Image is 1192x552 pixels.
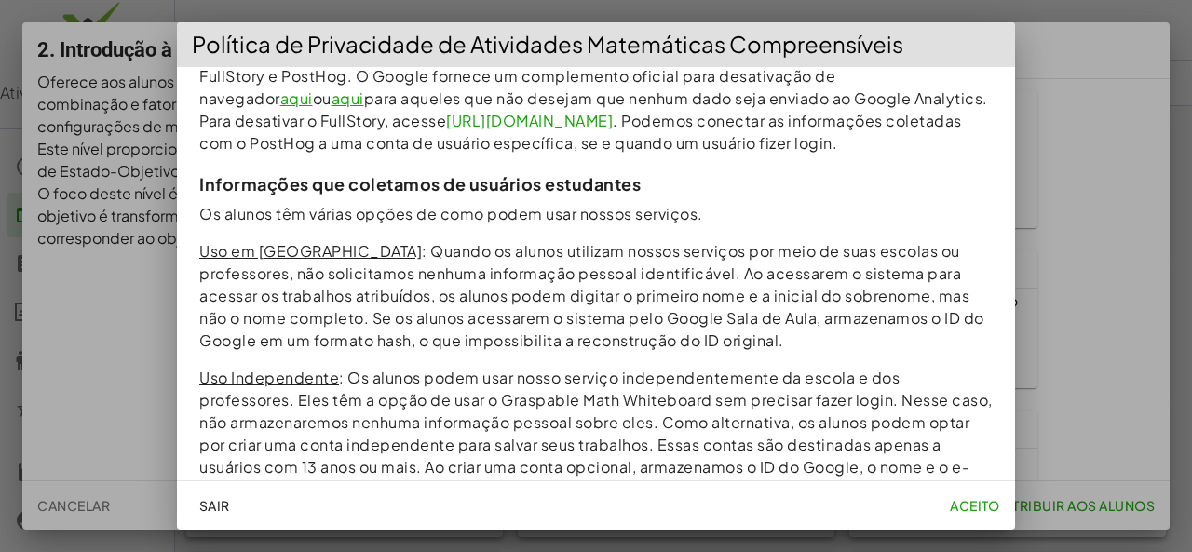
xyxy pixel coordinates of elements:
[446,111,613,130] a: [URL][DOMAIN_NAME]
[199,368,993,499] font: : Os alunos podem usar nosso serviço independentemente da escola e dos professores. Eles têm a op...
[199,204,703,223] font: Os alunos têm várias opções de como podem usar nossos serviços.
[313,88,332,108] font: ou
[332,88,364,108] a: aqui
[199,241,984,350] font: : Quando os alunos utilizam nossos serviços por meio de suas escolas ou professores, não solicita...
[950,497,1000,514] font: aceito
[199,173,641,195] font: Informações que coletamos de usuários estudantes
[199,497,230,514] font: Sair
[199,88,988,130] font: para aqueles que não desejam que nenhum dado seja enviado ao Google Analytics. Para desativar o F...
[942,489,1008,522] button: aceito
[199,368,339,387] font: Uso Independente
[192,30,903,58] font: Política de Privacidade de Atividades Matemáticas Compreensíveis
[199,241,422,261] font: Uso em [GEOGRAPHIC_DATA]
[280,88,313,108] a: aqui
[199,44,938,108] font: Podemos rastrear sua atividade em nosso Serviço de forma anônima por meio do Google Analytics, Fu...
[184,489,244,522] button: Sair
